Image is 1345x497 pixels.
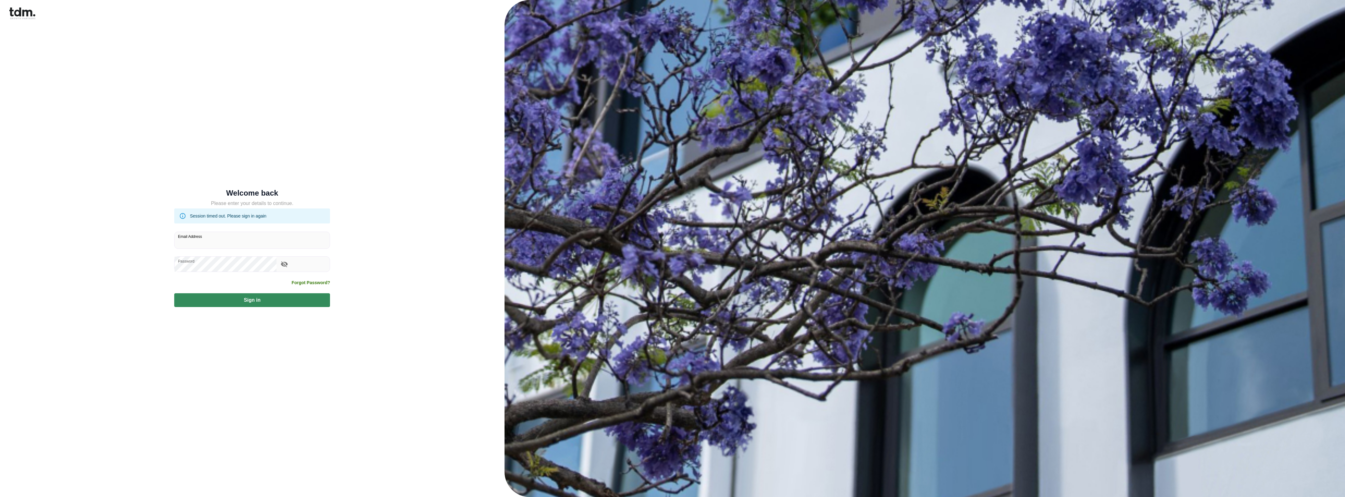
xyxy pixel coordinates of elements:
div: Session timed out. Please sign in again [190,210,266,222]
button: Sign in [174,293,330,307]
label: Password [178,259,195,264]
h5: Please enter your details to continue. [174,200,330,207]
label: Email Address [178,234,202,239]
button: toggle password visibility [279,259,290,269]
a: Forgot Password? [292,279,330,286]
h5: Welcome back [174,190,330,196]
